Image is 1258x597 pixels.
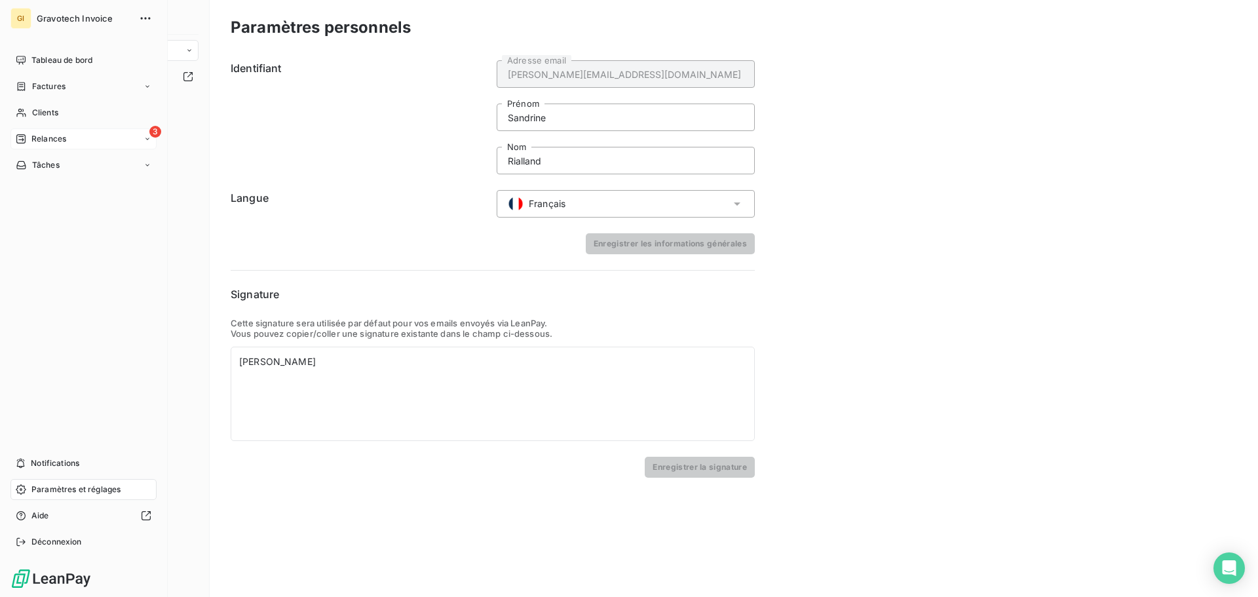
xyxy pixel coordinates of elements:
img: Logo LeanPay [10,568,92,589]
span: Notifications [31,457,79,469]
p: Vous pouvez copier/coller une signature existante dans le champ ci-dessous. [231,328,755,339]
input: placeholder [497,147,755,174]
div: [PERSON_NAME] [239,355,746,368]
button: Enregistrer les informations générales [586,233,755,254]
span: Tâches [32,159,60,171]
span: Déconnexion [31,536,82,548]
span: Relances [31,133,66,145]
span: Gravotech Invoice [37,13,131,24]
h3: Paramètres personnels [231,16,411,39]
button: Enregistrer la signature [645,457,755,478]
div: GI [10,8,31,29]
span: Aide [31,510,49,522]
h6: Signature [231,286,755,302]
h6: Langue [231,190,489,218]
span: 3 [149,126,161,138]
input: placeholder [497,104,755,131]
span: Paramètres et réglages [31,484,121,495]
span: Factures [32,81,66,92]
h6: Identifiant [231,60,489,174]
span: Français [529,197,565,210]
p: Cette signature sera utilisée par défaut pour vos emails envoyés via LeanPay. [231,318,755,328]
span: Clients [32,107,58,119]
a: Aide [10,505,157,526]
span: Tableau de bord [31,54,92,66]
input: placeholder [497,60,755,88]
div: Open Intercom Messenger [1213,552,1245,584]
